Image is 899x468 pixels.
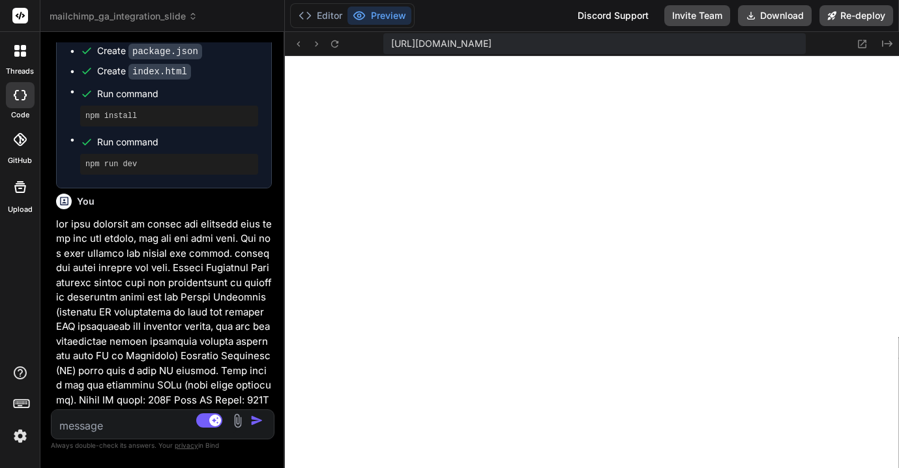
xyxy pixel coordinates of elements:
[50,10,198,23] span: mailchimp_ga_integration_slide
[97,44,202,58] div: Create
[85,111,253,121] pre: npm install
[51,439,274,452] p: Always double-check its answers. Your in Bind
[6,66,34,77] label: threads
[175,441,198,449] span: privacy
[128,64,191,80] code: index.html
[293,7,347,25] button: Editor
[250,414,263,427] img: icon
[9,425,31,447] img: settings
[128,44,202,59] code: package.json
[819,5,893,26] button: Re-deploy
[8,204,33,215] label: Upload
[97,136,258,149] span: Run command
[738,5,812,26] button: Download
[97,65,191,78] div: Create
[97,87,258,100] span: Run command
[230,413,245,428] img: attachment
[8,155,32,166] label: GitHub
[664,5,730,26] button: Invite Team
[11,110,29,121] label: code
[570,5,656,26] div: Discord Support
[85,159,253,169] pre: npm run dev
[347,7,411,25] button: Preview
[391,37,492,50] span: [URL][DOMAIN_NAME]
[77,195,95,208] h6: You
